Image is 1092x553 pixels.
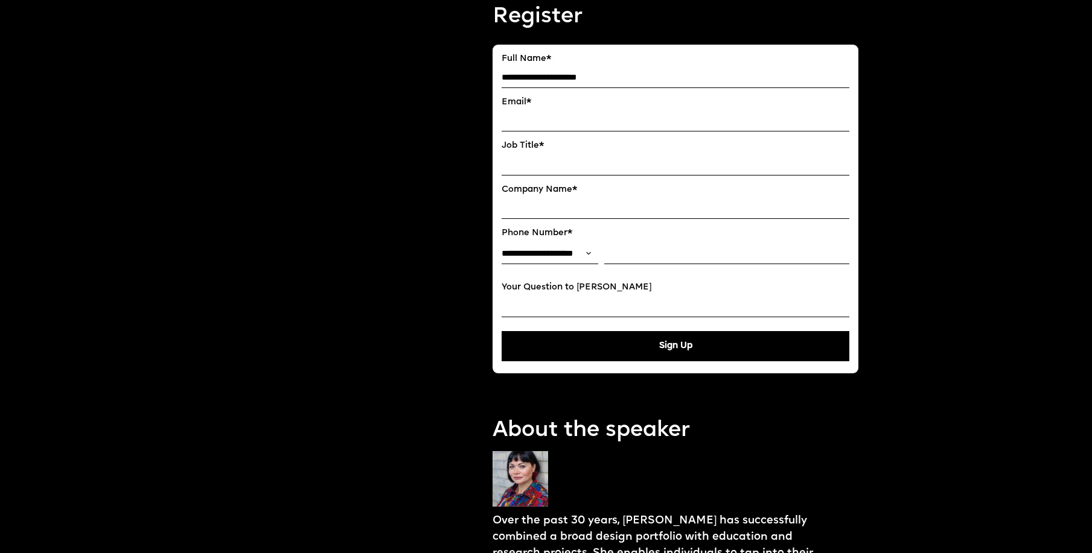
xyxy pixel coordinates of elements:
label: Company Name [502,185,849,195]
label: Job Title [502,141,849,151]
label: Your Question to [PERSON_NAME] [502,282,849,292]
label: Phone Number [502,228,849,238]
p: About the speaker [493,416,858,446]
label: Full Name [502,54,849,64]
button: Sign Up [502,331,849,361]
p: Register [493,2,858,33]
label: Email [502,97,849,107]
